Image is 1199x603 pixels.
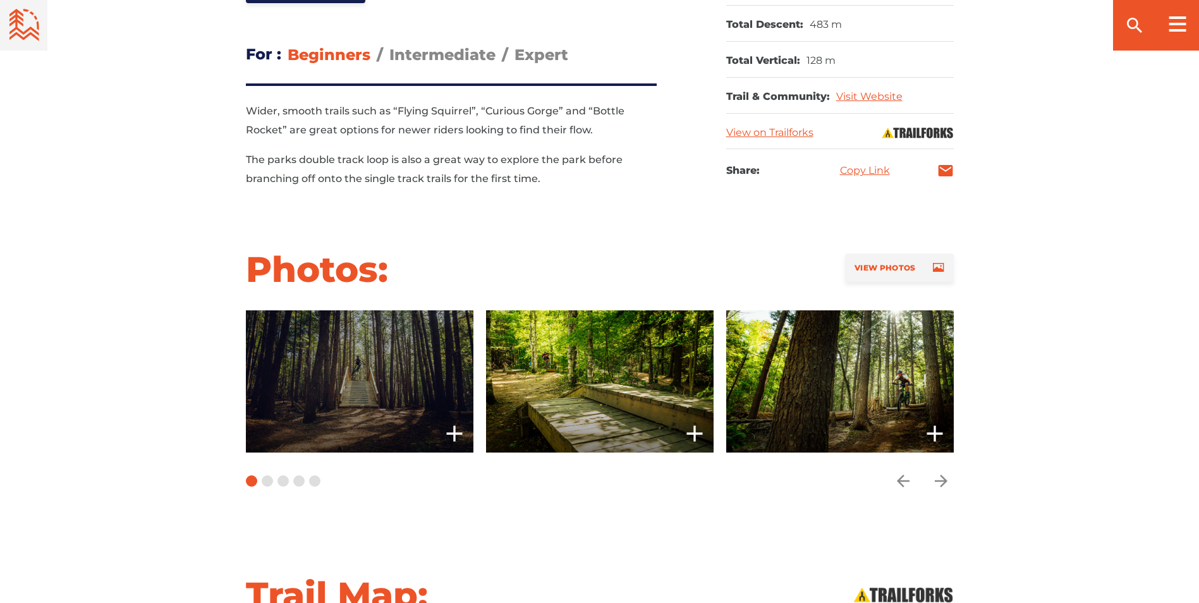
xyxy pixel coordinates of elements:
a: mail [937,162,954,179]
ion-icon: add [682,421,707,446]
dd: 128 m [806,54,836,68]
dt: Total Descent: [726,18,803,32]
dd: 483 m [810,18,842,32]
span: Wider, smooth trails such as “Flying Squirrel”, “Curious Gorge” and “Bottle Rocket” are great opt... [246,105,624,136]
ion-icon: add [442,421,467,446]
a: Copy Link [840,166,890,176]
span: Intermediate [389,46,496,64]
div: Carousel Pagination [246,453,320,509]
h2: Photos: [246,247,388,291]
ion-icon: arrow back [894,472,913,490]
p: The parks double track loop is also a great way to explore the park before branching off onto the... [246,150,657,188]
a: View Photos [845,253,953,282]
dt: Total Vertical: [726,54,800,68]
span: View Photos [855,263,915,272]
h3: For [246,41,281,68]
button: Carousel Page 1 (Current Slide) [246,475,257,487]
button: Carousel Page 4 [293,475,305,487]
img: Trailforks [881,126,954,139]
ion-icon: add [922,421,947,446]
a: Visit Website [836,90,903,102]
a: View on Trailforks [726,126,813,138]
ion-icon: search [1124,15,1145,35]
button: Carousel Page 3 [277,475,289,487]
button: Carousel Page 5 [309,475,320,487]
span: Beginners [288,46,370,64]
ion-icon: arrow forward [932,472,951,490]
span: Expert [514,46,568,64]
div: Carousel Navigation [891,453,954,509]
dt: Trail & Community: [726,90,830,104]
button: Carousel Page 2 [262,475,273,487]
h3: Share: [726,162,760,180]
